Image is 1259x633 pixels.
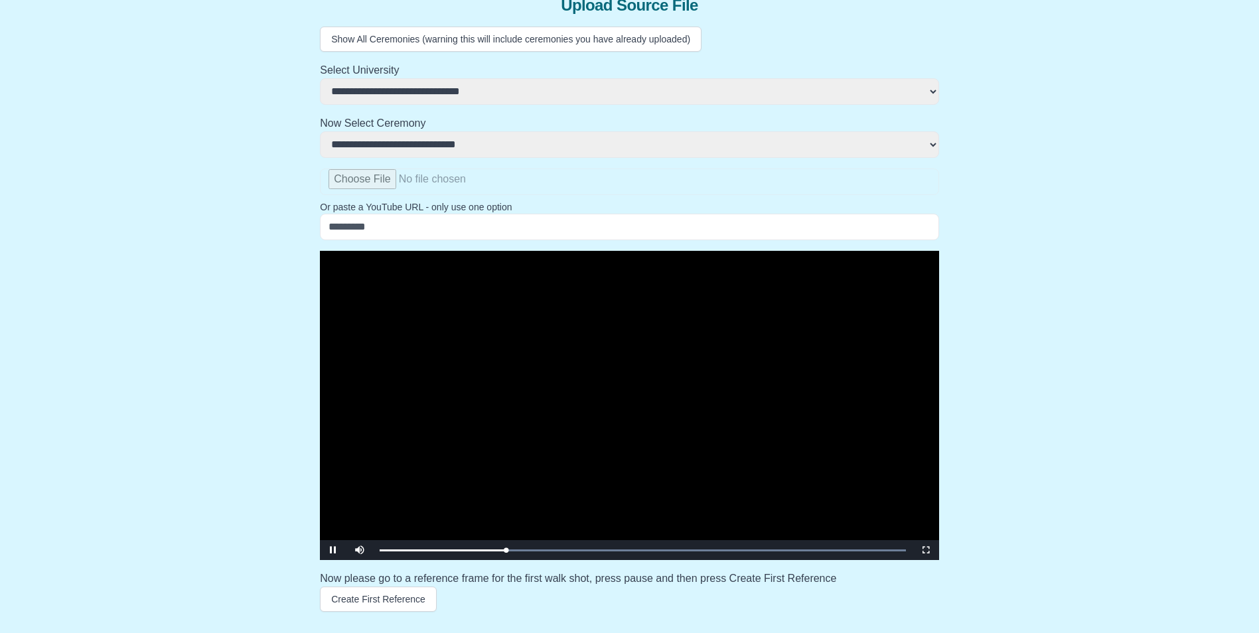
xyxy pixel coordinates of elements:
[320,251,939,560] div: Video Player
[320,200,939,214] p: Or paste a YouTube URL - only use one option
[320,571,939,587] h3: Now please go to a reference frame for the first walk shot, press pause and then press Create Fir...
[320,27,702,52] button: Show All Ceremonies (warning this will include ceremonies you have already uploaded)
[346,540,373,560] button: Mute
[320,62,939,78] h2: Select University
[320,115,939,131] h2: Now Select Ceremony
[913,540,939,560] button: Fullscreen
[380,549,906,551] div: Progress Bar
[320,587,437,612] button: Create First Reference
[320,540,346,560] button: Pause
